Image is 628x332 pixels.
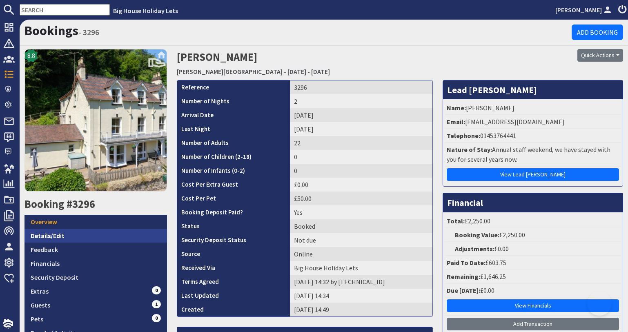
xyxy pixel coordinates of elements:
[290,219,433,233] td: Booked
[290,275,433,289] td: [DATE] 14:32 by [TECHNICAL_ID]
[447,286,480,294] strong: Due [DATE]:
[177,192,290,205] th: Cost Per Pet
[445,129,621,143] li: 01453764441
[20,4,110,16] input: SEARCH
[24,243,167,256] a: Feedback
[447,118,465,126] strong: Email:
[177,205,290,219] th: Booking Deposit Paid?
[290,164,433,178] td: 0
[445,228,621,242] li: £2,250.00
[177,233,290,247] th: Security Deposit Status
[3,319,13,329] img: staytech_i_w-64f4e8e9ee0a9c174fd5317b4b171b261742d2d393467e5bdba4413f4f884c10.svg
[177,289,290,303] th: Last Updated
[177,49,471,78] h2: [PERSON_NAME]
[447,168,619,181] a: View Lead [PERSON_NAME]
[290,303,433,316] td: [DATE] 14:49
[24,256,167,270] a: Financials
[587,291,612,316] iframe: Toggle Customer Support
[290,150,433,164] td: 0
[177,108,290,122] th: Arrival Date
[455,231,499,239] strong: Booking Value:
[447,299,619,312] a: View Financials
[24,312,167,326] a: Pets0
[290,289,433,303] td: [DATE] 14:34
[290,178,433,192] td: £0.00
[290,122,433,136] td: [DATE]
[445,270,621,284] li: £1,646.25
[24,229,167,243] a: Details/Edit
[290,80,433,94] td: 3296
[447,258,485,267] strong: Paid To Date:
[177,122,290,136] th: Last Night
[27,51,35,60] span: 8.8
[152,314,161,322] span: 0
[24,284,167,298] a: Extras0
[24,49,167,192] img: Holly Tree House's icon
[177,150,290,164] th: Number of Children (2-18)
[177,219,290,233] th: Status
[290,94,433,108] td: 2
[78,27,99,37] small: - 3296
[24,270,167,284] a: Security Deposit
[290,247,433,261] td: Online
[177,275,290,289] th: Terms Agreed
[152,286,161,294] span: 0
[290,108,433,122] td: [DATE]
[177,261,290,275] th: Received Via
[572,25,623,40] a: Add Booking
[290,233,433,247] td: Not due
[443,80,623,99] h3: Lead [PERSON_NAME]
[290,192,433,205] td: £50.00
[177,178,290,192] th: Cost Per Extra Guest
[24,215,167,229] a: Overview
[290,205,433,219] td: Yes
[177,94,290,108] th: Number of Nights
[177,67,283,76] a: [PERSON_NAME][GEOGRAPHIC_DATA]
[113,7,178,15] a: Big House Holiday Lets
[177,247,290,261] th: Source
[24,49,167,198] a: 8.8
[447,318,619,330] a: Add Transaction
[290,261,433,275] td: Big House Holiday Lets
[177,80,290,94] th: Reference
[445,284,621,298] li: £0.00
[445,242,621,256] li: £0.00
[447,104,466,112] strong: Name:
[177,303,290,316] th: Created
[447,145,492,154] strong: Nature of Stay:
[177,164,290,178] th: Number of Infants (0-2)
[445,143,621,167] li: Annual staff weekend, we have stayed with you for several years now.
[445,101,621,115] li: [PERSON_NAME]
[290,136,433,150] td: 22
[577,49,623,62] button: Quick Actions
[445,115,621,129] li: [EMAIL_ADDRESS][DOMAIN_NAME]
[284,67,286,76] span: -
[177,136,290,150] th: Number of Adults
[443,193,623,212] h3: Financial
[24,22,78,39] a: Bookings
[24,198,167,211] h2: Booking #3296
[455,245,494,253] strong: Adjustments:
[447,272,480,281] strong: Remaining:
[445,214,621,228] li: £2,250.00
[152,300,161,308] span: 1
[447,131,480,140] strong: Telephone:
[287,67,330,76] a: [DATE] - [DATE]
[447,217,465,225] strong: Total:
[445,256,621,270] li: £603.75
[555,5,613,15] a: [PERSON_NAME]
[24,298,167,312] a: Guests1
